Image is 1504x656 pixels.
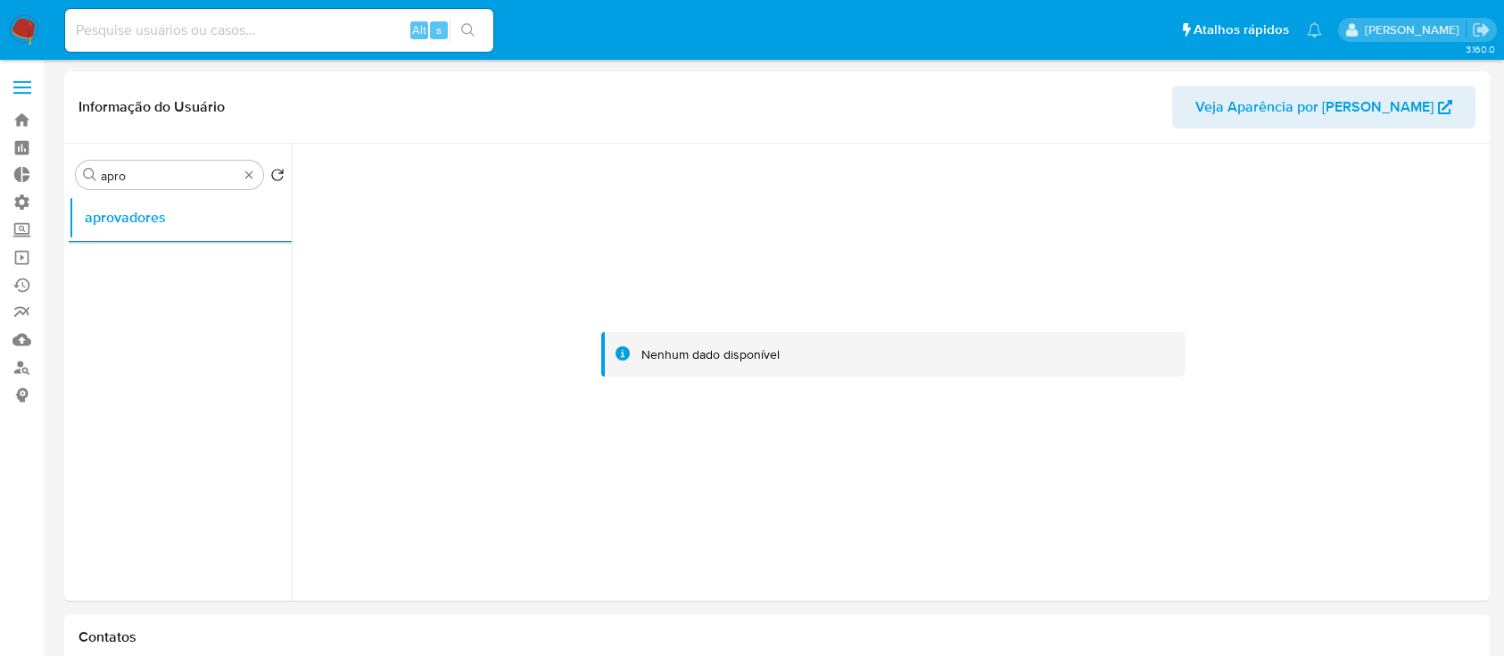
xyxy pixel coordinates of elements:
[1194,21,1289,39] span: Atalhos rápidos
[1365,21,1466,38] p: adriano.brito@mercadolivre.com
[79,98,225,116] h1: Informação do Usuário
[1472,21,1491,39] a: Sair
[83,168,97,182] button: Procurar
[450,18,486,43] button: search-icon
[65,19,493,42] input: Pesquise usuários ou casos...
[270,168,285,187] button: Retornar ao pedido padrão
[242,168,256,182] button: Apagar busca
[101,168,238,184] input: Procurar
[1172,86,1475,129] button: Veja Aparência por [PERSON_NAME]
[1195,86,1434,129] span: Veja Aparência por [PERSON_NAME]
[79,628,1475,646] h1: Contatos
[436,21,442,38] span: s
[69,196,292,239] button: aprovadores
[412,21,426,38] span: Alt
[1307,22,1322,37] a: Notificações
